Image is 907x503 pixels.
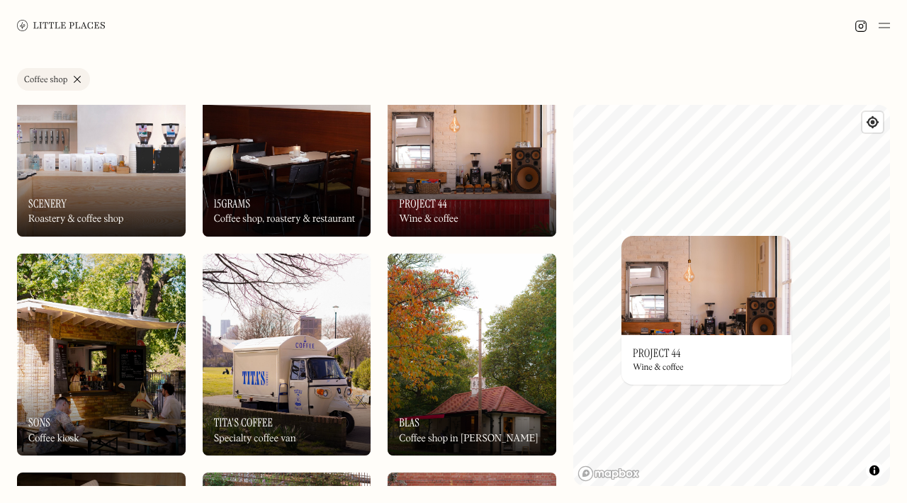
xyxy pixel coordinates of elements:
a: Coffee shop [17,68,90,91]
img: Blas [388,254,556,456]
img: Project 44 [621,236,791,335]
div: Roastery & coffee shop [28,213,123,225]
h3: Project 44 [633,346,681,360]
a: BlasBlasBlasCoffee shop in [PERSON_NAME] [388,254,556,456]
div: Coffee shop, roastery & restaurant [214,213,356,225]
a: SceneryScenerySceneryRoastery & coffee shop [17,35,186,237]
h3: Blas [399,416,419,429]
img: 15grams [203,35,371,237]
img: Project 44 [388,35,556,237]
span: Toggle attribution [870,463,879,478]
img: Scenery [17,35,186,237]
h3: Project 44 [399,197,447,210]
div: Wine & coffee [633,363,684,373]
div: Specialty coffee van [214,433,296,445]
div: Coffee kiosk [28,433,79,445]
h3: 15grams [214,197,250,210]
a: 15grams15grams15gramsCoffee shop, roastery & restaurant [203,35,371,237]
h3: Tita's Coffee [214,416,273,429]
button: Toggle attribution [866,462,883,479]
a: Mapbox homepage [578,465,640,482]
a: Project 44Project 44Project 44Wine & coffee [621,236,791,385]
div: Coffee shop in [PERSON_NAME] [399,433,538,445]
img: Sons [17,254,186,456]
button: Find my location [862,112,883,132]
h3: Sons [28,416,50,429]
a: Project 44Project 44Project 44Wine & coffee [388,35,556,237]
img: Tita's Coffee [203,254,371,456]
div: Coffee shop [24,76,67,84]
a: SonsSonsSonsCoffee kiosk [17,254,186,456]
a: Tita's CoffeeTita's CoffeeTita's CoffeeSpecialty coffee van [203,254,371,456]
canvas: Map [573,105,890,486]
div: Wine & coffee [399,213,458,225]
h3: Scenery [28,197,67,210]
